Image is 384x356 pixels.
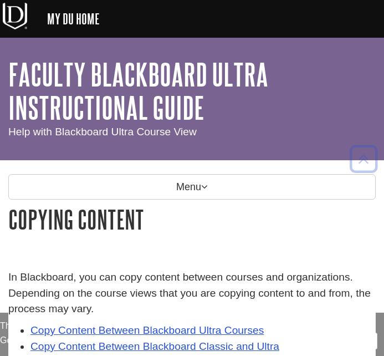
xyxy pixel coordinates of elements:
p: Menu [8,174,376,200]
img: Davenport University Logo [3,3,27,29]
h1: Copying Content [8,205,376,233]
a: Copy Content Between Blackboard Ultra Courses [30,324,264,336]
span: Help with Blackboard Ultra Course View [8,126,197,138]
a: Back to Top [346,151,381,166]
a: Copy Content Between Blackboard Classic and Ultra [30,340,279,352]
p: In Blackboard, you can copy content between courses and organizations. Depending on the course vi... [8,269,376,317]
a: Faculty Blackboard Ultra Instructional Guide [8,57,268,125]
